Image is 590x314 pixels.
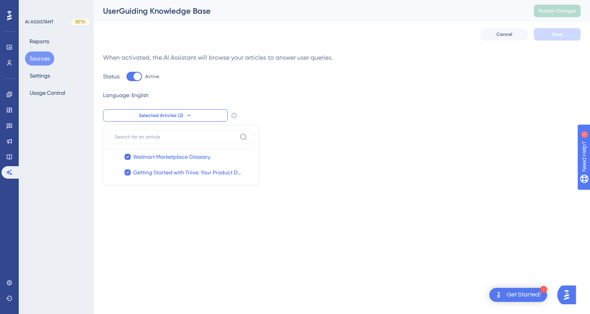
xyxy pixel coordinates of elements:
span: Save [552,31,563,37]
div: When activated, the AI Assistant will browse your articles to answer user queries. [103,53,581,62]
button: Usage Control [25,86,70,100]
button: Publish Changes [534,5,581,17]
button: Save [534,28,581,41]
span: Cancel [496,31,512,37]
div: 1 [540,286,547,293]
button: Reports [25,34,54,48]
span: Need Help? [18,2,49,11]
span: Walmart Marketplace Glossary [133,152,210,161]
div: Open Get Started! checklist, remaining modules: 1 [489,288,547,302]
button: Cancel [481,28,528,41]
iframe: UserGuiding AI Assistant Launcher [557,283,581,307]
div: 1 [54,4,57,10]
div: Status: [103,72,120,81]
div: UserGuiding Knowledge Base [103,5,514,16]
button: Selected Articles (2) [103,109,228,122]
button: Sources [25,51,54,66]
span: Active [145,73,159,80]
span: Publish Changes [538,8,576,14]
button: Settings [25,69,55,83]
div: Language: English [103,90,581,100]
div: Get Started! [506,291,541,299]
span: Selected Articles (2) [139,112,183,119]
span: Getting Started with Triive: Your Product Data Platform for Smarter Retail Decisions [133,168,243,177]
div: BETA [71,19,90,25]
input: Search for an article [115,134,236,140]
div: AI ASSISTANT [25,19,53,25]
img: launcher-image-alternative-text [494,290,503,300]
